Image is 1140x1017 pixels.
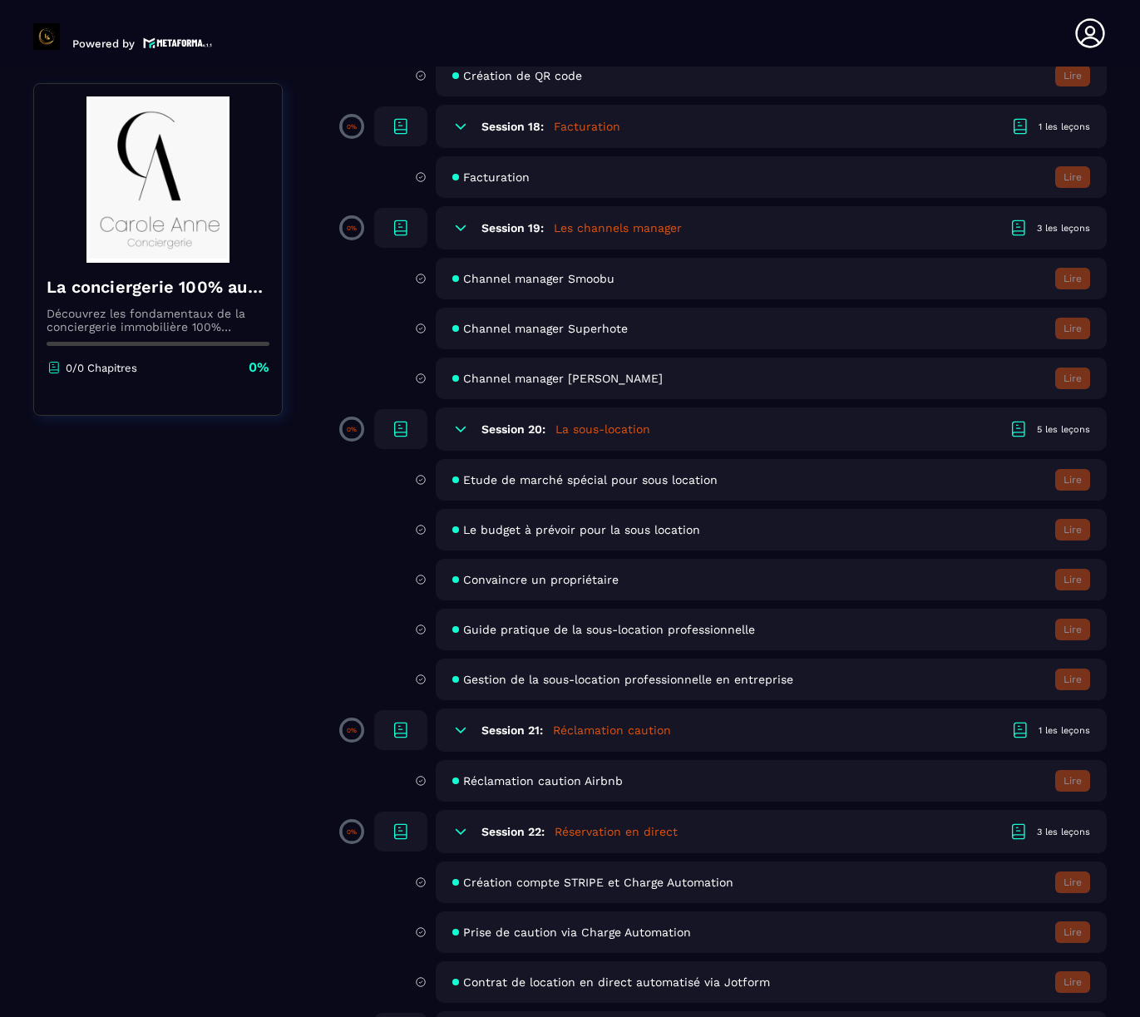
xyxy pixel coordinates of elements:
h6: Session 20: [481,422,545,436]
button: Lire [1055,569,1090,590]
div: 3 les leçons [1037,222,1090,235]
h5: Les channels manager [554,220,682,236]
p: Découvrez les fondamentaux de la conciergerie immobilière 100% automatisée. Cette formation est c... [47,307,269,333]
button: Lire [1055,65,1090,86]
p: 0% [347,123,357,131]
button: Lire [1055,268,1090,289]
span: Convaincre un propriétaire [463,573,619,586]
span: Réclamation caution Airbnb [463,774,623,787]
button: Lire [1055,166,1090,188]
p: Powered by [72,37,135,50]
span: Création de QR code [463,69,582,82]
span: Guide pratique de la sous-location professionnelle [463,623,755,636]
h6: Session 21: [481,723,543,737]
img: logo-branding [33,23,60,50]
img: logo [143,36,213,50]
button: Lire [1055,368,1090,389]
p: 0/0 Chapitres [66,362,137,374]
button: Lire [1055,318,1090,339]
img: banner [47,96,269,263]
span: Etude de marché spécial pour sous location [463,473,718,486]
h6: Session 18: [481,120,544,133]
button: Lire [1055,871,1090,893]
button: Lire [1055,921,1090,943]
h6: Session 22: [481,825,545,838]
button: Lire [1055,770,1090,792]
button: Lire [1055,971,1090,993]
h6: Session 19: [481,221,544,235]
p: 0% [347,727,357,734]
div: 5 les leçons [1037,423,1090,436]
span: Channel manager Superhote [463,322,628,335]
button: Lire [1055,669,1090,690]
div: 3 les leçons [1037,826,1090,838]
span: Channel manager Smoobu [463,272,614,285]
div: 1 les leçons [1039,121,1090,133]
p: 0% [249,358,269,377]
p: 0% [347,828,357,836]
span: Prise de caution via Charge Automation [463,926,691,939]
button: Lire [1055,519,1090,541]
button: Lire [1055,619,1090,640]
span: Création compte STRIPE et Charge Automation [463,876,733,889]
span: Contrat de location en direct automatisé via Jotform [463,975,770,989]
span: Gestion de la sous-location professionnelle en entreprise [463,673,793,686]
span: Channel manager [PERSON_NAME] [463,372,663,385]
span: Facturation [463,170,530,184]
p: 0% [347,225,357,232]
h5: Facturation [554,118,620,135]
p: 0% [347,426,357,433]
span: Le budget à prévoir pour la sous location [463,523,700,536]
div: 1 les leçons [1039,724,1090,737]
h4: La conciergerie 100% automatisée [47,275,269,299]
button: Lire [1055,469,1090,491]
h5: Réservation en direct [555,823,678,840]
h5: Réclamation caution [553,722,671,738]
h5: La sous-location [555,421,650,437]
